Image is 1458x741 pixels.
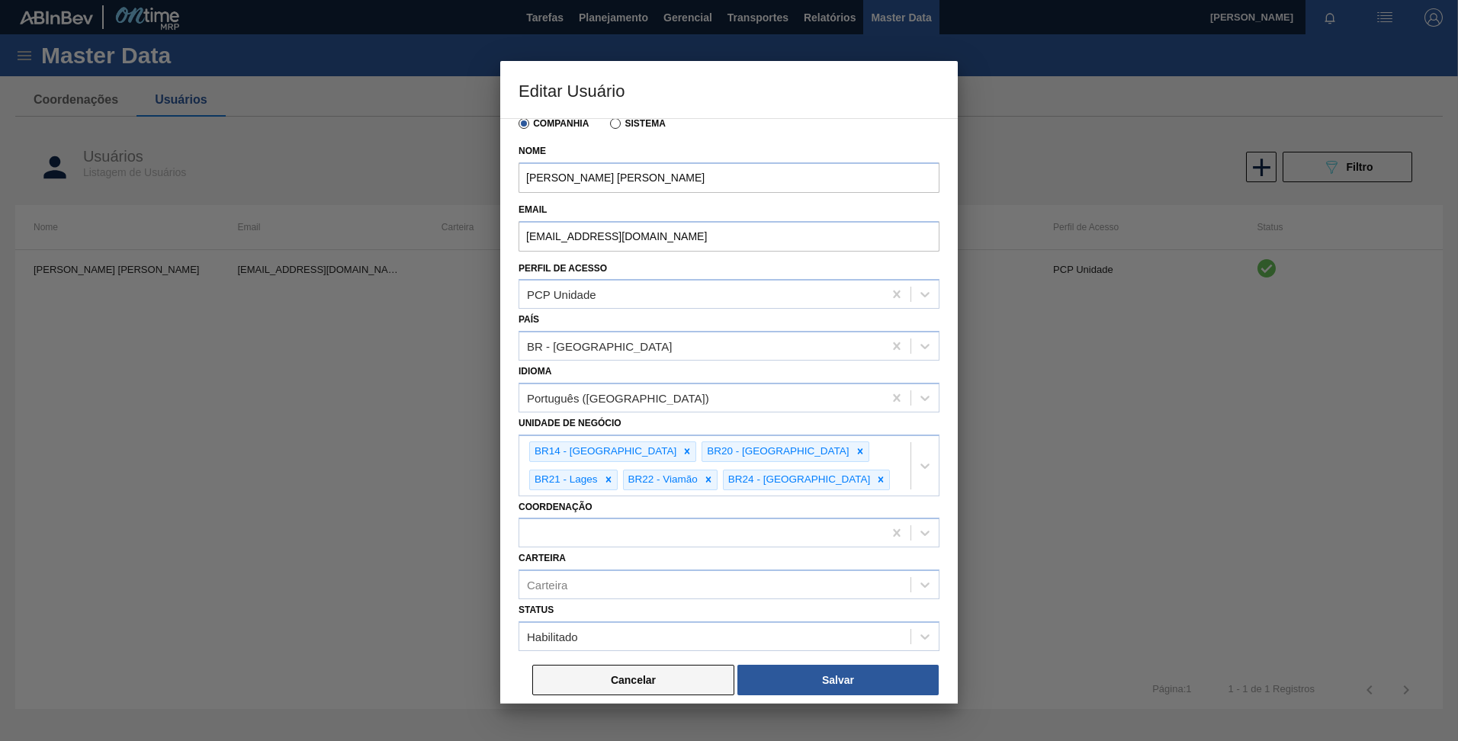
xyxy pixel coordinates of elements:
[527,579,567,592] div: Carteira
[530,442,679,461] div: BR14 - [GEOGRAPHIC_DATA]
[519,263,607,274] label: Perfil de Acesso
[724,470,872,489] div: BR24 - [GEOGRAPHIC_DATA]
[530,470,600,489] div: BR21 - Lages
[519,118,589,129] label: Companhia
[702,442,851,461] div: BR20 - [GEOGRAPHIC_DATA]
[519,553,566,563] label: Carteira
[519,605,554,615] label: Status
[527,630,578,643] div: Habilitado
[519,366,551,377] label: Idioma
[519,140,939,162] label: Nome
[610,118,666,129] label: Sistema
[624,470,700,489] div: BR22 - Viamão
[527,288,596,301] div: PCP Unidade
[519,314,539,325] label: País
[532,665,734,695] button: Cancelar
[527,340,672,353] div: BR - [GEOGRAPHIC_DATA]
[519,502,593,512] label: Coordenação
[519,418,621,428] label: Unidade de Negócio
[737,665,939,695] button: Salvar
[527,391,709,404] div: Português ([GEOGRAPHIC_DATA])
[519,199,939,221] label: Email
[500,61,958,119] h3: Editar Usuário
